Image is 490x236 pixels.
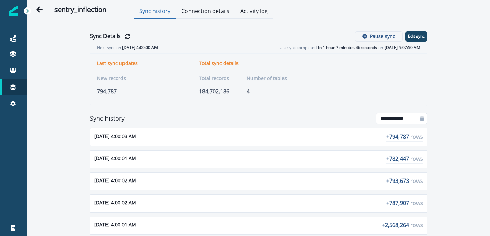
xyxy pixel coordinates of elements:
span: [DATE] 5:07:50 AM [385,45,420,51]
p: + 782,447 [386,155,423,164]
button: Pause sync [355,31,403,42]
h6: Sync history [90,115,125,122]
button: Activity log [235,4,273,19]
button: Edit sync [405,31,427,42]
p: Total records [199,75,229,82]
p: Edit sync [408,34,425,39]
p: + 787,907 [386,199,423,208]
span: rows [410,133,423,140]
span: rows [410,177,423,185]
p: [DATE] 4:00:02 AM [94,199,136,208]
p: + 2,568,264 [382,221,423,230]
p: Number of tables [247,75,287,82]
button: Sync history [134,4,176,19]
p: Last sync completed [278,45,317,51]
h2: Sync Details [90,33,121,40]
p: Last sync updates [97,61,138,66]
p: [DATE] 4:00:01 AM [94,155,136,164]
h2: sentry_inflection [54,5,107,14]
p: Next sync on [97,45,158,51]
button: Connection details [176,4,235,19]
p: 4 [247,87,287,95]
p: [DATE] 4:00:01 AM [94,221,136,230]
span: rows [410,221,423,229]
img: Inflection [9,6,18,16]
p: [DATE] 4:00:02 AM [94,177,136,186]
span: [DATE] 4:00:00 AM [122,45,158,50]
p: + 793,673 [386,177,423,186]
span: rows [410,199,423,207]
p: + 794,787 [386,132,423,142]
p: 794,787 [97,87,185,95]
p: Total sync details [199,61,239,66]
span: in 1 hour 7 minutes 46 seconds [318,45,377,51]
p: on [378,45,383,51]
p: [DATE] 4:00:03 AM [94,132,136,142]
p: New records [97,75,126,82]
p: Pause sync [370,34,395,40]
p: 184,702,186 [199,87,233,95]
button: Refresh Details [124,32,132,41]
button: Go back [33,3,46,16]
span: rows [410,155,423,162]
